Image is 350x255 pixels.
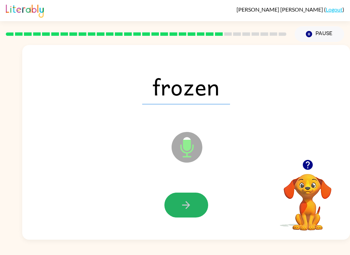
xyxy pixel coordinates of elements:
img: Literably [6,3,44,18]
a: Logout [326,6,342,13]
video: Your browser must support playing .mp4 files to use Literably. Please try using another browser. [273,163,342,231]
div: ( ) [237,6,344,13]
button: Pause [295,26,344,42]
span: frozen [142,69,230,104]
span: [PERSON_NAME] [PERSON_NAME] [237,6,324,13]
